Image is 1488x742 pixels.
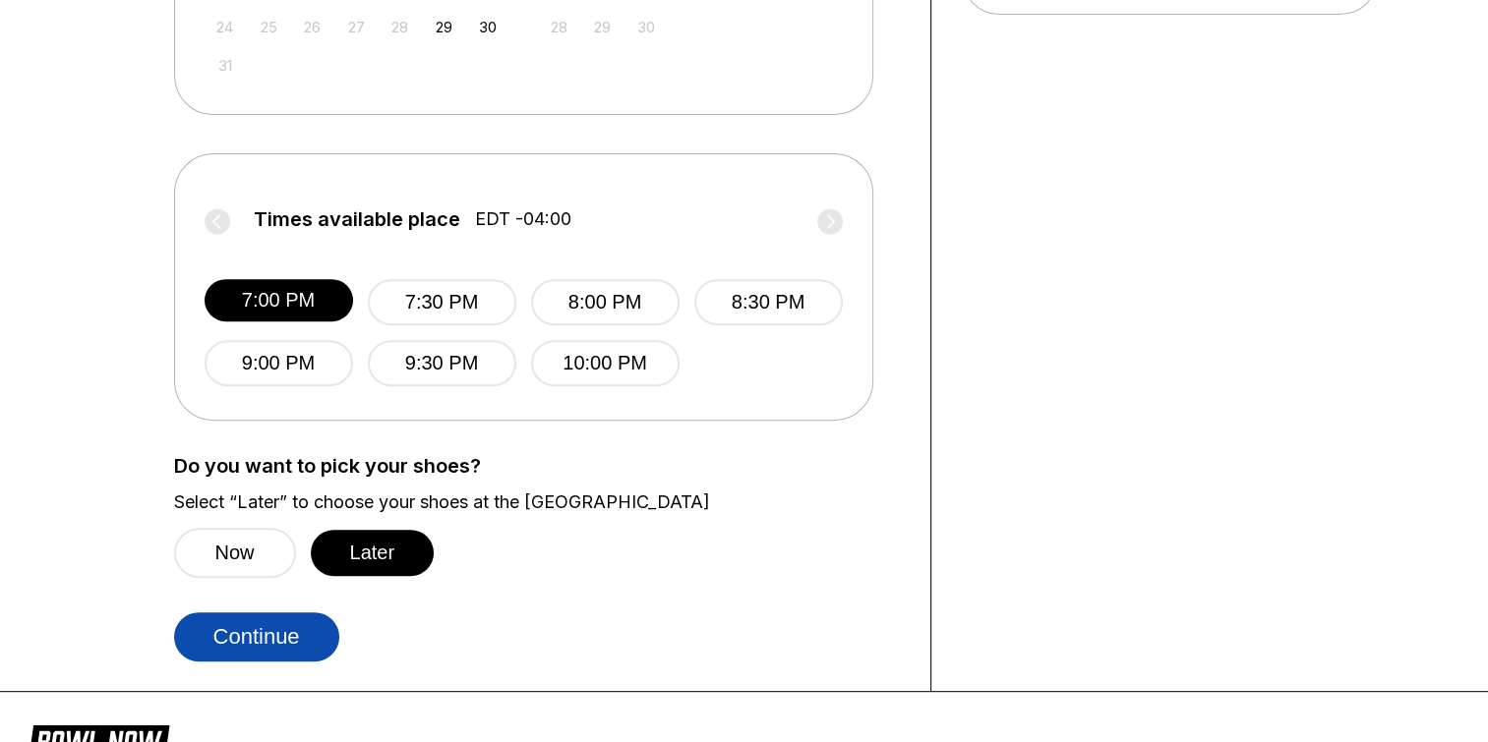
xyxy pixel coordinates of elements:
div: Not available Monday, August 25th, 2025 [256,14,282,40]
button: Now [174,528,296,578]
div: Not available Sunday, August 31st, 2025 [211,52,238,79]
button: Later [311,530,435,576]
span: Times available place [254,208,460,230]
button: 9:30 PM [368,340,516,386]
label: Do you want to pick your shoes? [174,455,901,477]
div: Not available Tuesday, August 26th, 2025 [299,14,326,40]
div: Not available Sunday, August 24th, 2025 [211,14,238,40]
div: Not available Wednesday, August 27th, 2025 [343,14,370,40]
button: 8:30 PM [694,279,843,325]
span: EDT -04:00 [475,208,571,230]
div: Not available Tuesday, September 30th, 2025 [633,14,660,40]
div: Not available Sunday, September 28th, 2025 [546,14,572,40]
button: 7:30 PM [368,279,516,325]
label: Select “Later” to choose your shoes at the [GEOGRAPHIC_DATA] [174,491,901,513]
button: Continue [174,612,339,661]
div: Not available Monday, September 29th, 2025 [589,14,616,40]
div: Not available Thursday, August 28th, 2025 [387,14,413,40]
button: 7:00 PM [205,279,353,321]
div: Choose Saturday, August 30th, 2025 [474,14,501,40]
button: 8:00 PM [531,279,680,325]
button: 10:00 PM [531,340,680,386]
button: 9:00 PM [205,340,353,386]
div: Choose Friday, August 29th, 2025 [431,14,457,40]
